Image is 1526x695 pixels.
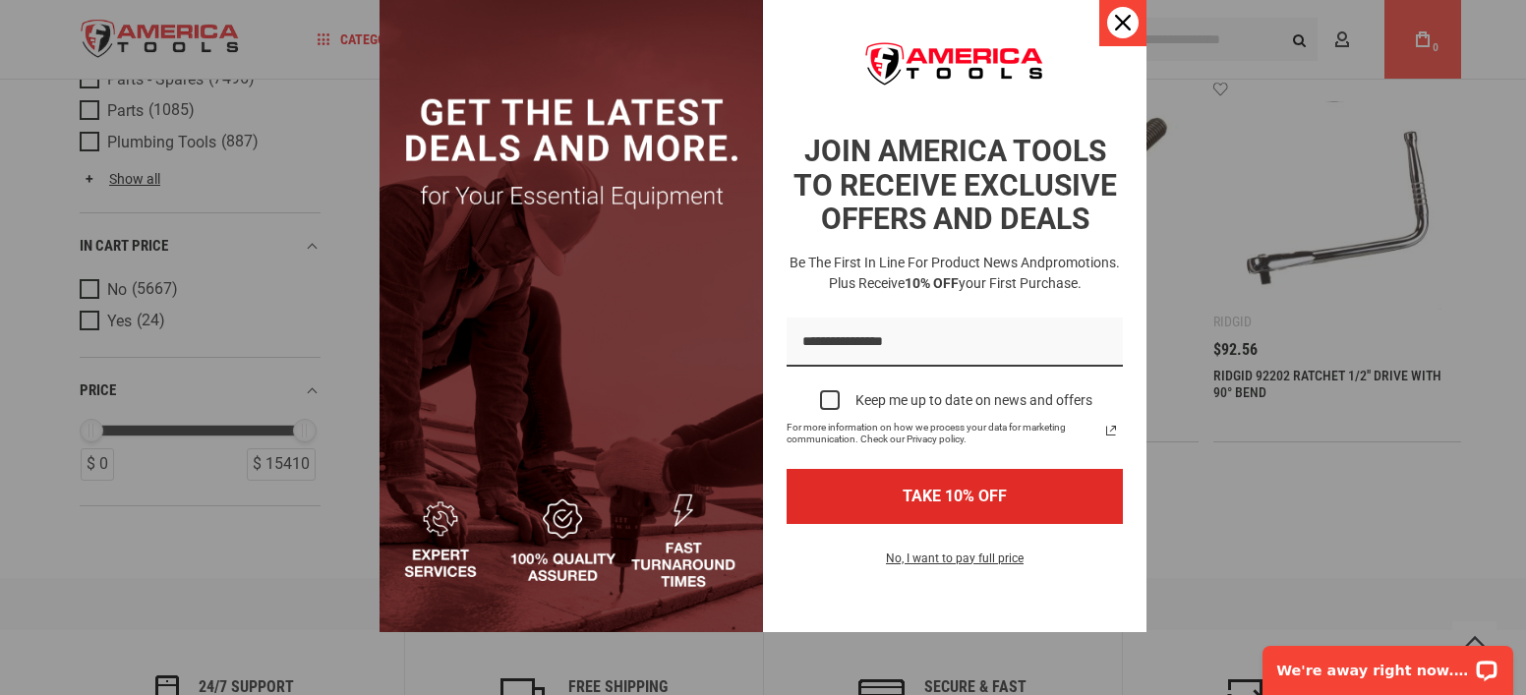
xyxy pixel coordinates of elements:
iframe: LiveChat chat widget [1250,633,1526,695]
svg: link icon [1099,419,1123,442]
button: TAKE 10% OFF [787,469,1123,523]
h3: Be the first in line for product news and [783,253,1127,294]
span: For more information on how we process your data for marketing communication. Check our Privacy p... [787,422,1099,445]
input: Email field [787,318,1123,368]
strong: 10% OFF [905,275,959,291]
div: Keep me up to date on news and offers [855,392,1092,409]
svg: close icon [1115,15,1131,30]
span: promotions. Plus receive your first purchase. [829,255,1121,291]
button: No, I want to pay full price [870,548,1039,581]
a: Read our Privacy Policy [1099,419,1123,442]
strong: JOIN AMERICA TOOLS TO RECEIVE EXCLUSIVE OFFERS AND DEALS [793,134,1117,236]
